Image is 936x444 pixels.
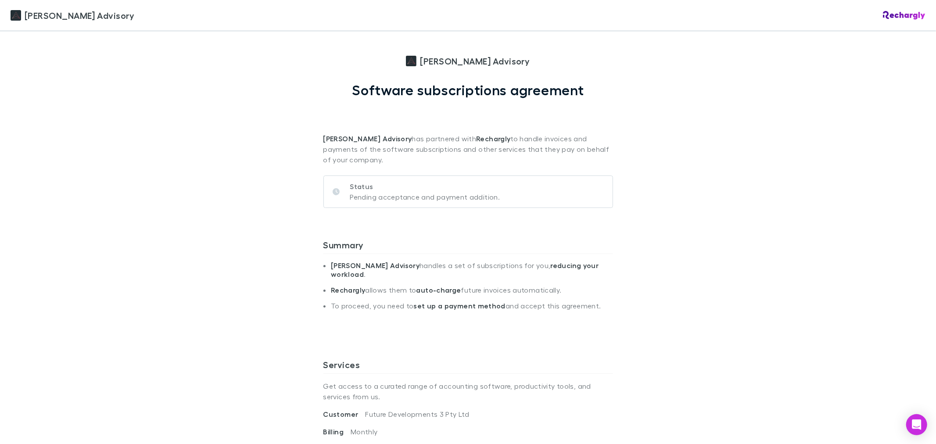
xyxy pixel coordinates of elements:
strong: set up a payment method [414,301,506,310]
strong: auto-charge [416,286,461,294]
span: [PERSON_NAME] Advisory [25,9,134,22]
p: Pending acceptance and payment addition. [350,192,500,202]
span: Billing [323,427,351,436]
span: Monthly [351,427,378,436]
p: Status [350,181,500,192]
li: handles a set of subscriptions for you, . [331,261,613,286]
strong: [PERSON_NAME] Advisory [323,134,412,143]
h3: Services [323,359,613,373]
img: Liston Newton Advisory's Logo [11,10,21,21]
strong: Rechargly [476,134,510,143]
span: Future Developments 3 Pty Ltd [365,410,469,418]
div: Open Intercom Messenger [906,414,927,435]
img: Liston Newton Advisory's Logo [406,56,416,66]
img: Rechargly Logo [883,11,925,20]
strong: Rechargly [331,286,365,294]
h3: Summary [323,240,613,254]
span: [PERSON_NAME] Advisory [420,54,530,68]
h1: Software subscriptions agreement [352,82,584,98]
li: allows them to future invoices automatically. [331,286,613,301]
p: has partnered with to handle invoices and payments of the software subscriptions and other servic... [323,98,613,165]
p: Get access to a curated range of accounting software, productivity tools, and services from us . [323,374,613,409]
li: To proceed, you need to and accept this agreement. [331,301,613,317]
strong: [PERSON_NAME] Advisory [331,261,420,270]
strong: reducing your workload [331,261,599,279]
span: Customer [323,410,366,419]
